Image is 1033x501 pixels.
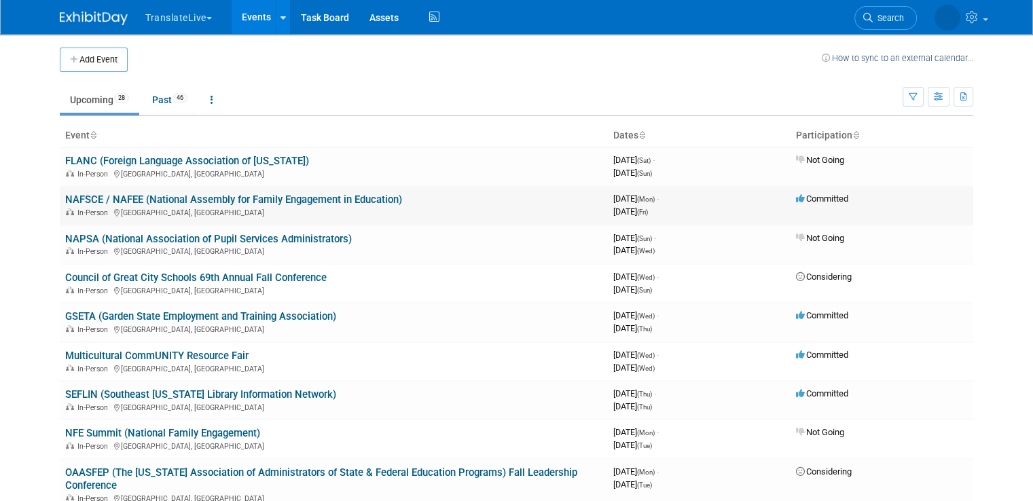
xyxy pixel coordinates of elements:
[77,403,112,412] span: In-Person
[142,87,198,113] a: Past46
[65,193,402,206] a: NAFSCE / NAFEE (National Assembly for Family Engagement in Education)
[637,352,655,359] span: (Wed)
[613,388,656,398] span: [DATE]
[66,494,74,501] img: In-Person Event
[608,124,791,147] th: Dates
[613,272,659,282] span: [DATE]
[66,325,74,332] img: In-Person Event
[66,208,74,215] img: In-Person Event
[637,157,651,164] span: (Sat)
[65,168,602,179] div: [GEOGRAPHIC_DATA], [GEOGRAPHIC_DATA]
[65,310,336,322] a: GSETA (Garden State Employment and Training Association)
[66,170,74,177] img: In-Person Event
[613,479,652,489] span: [DATE]
[65,272,327,284] a: Council of Great City Schools 69th Annual Fall Conference
[657,310,659,320] span: -
[65,388,336,401] a: SEFLIN (Southeast [US_STATE] Library Information Network)
[637,429,655,437] span: (Mon)
[613,440,652,450] span: [DATE]
[66,286,74,293] img: In-Person Event
[66,365,74,371] img: In-Person Event
[796,466,852,477] span: Considering
[65,233,352,245] a: NAPSA (National Association of Pupil Services Administrators)
[613,401,652,411] span: [DATE]
[796,233,844,243] span: Not Going
[65,350,249,362] a: Multicultural CommUNITY Resource Fair
[613,206,648,217] span: [DATE]
[65,206,602,217] div: [GEOGRAPHIC_DATA], [GEOGRAPHIC_DATA]
[657,466,659,477] span: -
[796,310,848,320] span: Committed
[65,363,602,373] div: [GEOGRAPHIC_DATA], [GEOGRAPHIC_DATA]
[77,208,112,217] span: In-Person
[854,6,917,30] a: Search
[114,93,129,103] span: 28
[657,427,659,437] span: -
[822,53,973,63] a: How to sync to an external calendar...
[637,235,652,242] span: (Sun)
[60,87,139,113] a: Upcoming28
[65,284,602,295] div: [GEOGRAPHIC_DATA], [GEOGRAPHIC_DATA]
[60,48,128,72] button: Add Event
[77,365,112,373] span: In-Person
[637,481,652,489] span: (Tue)
[637,247,655,255] span: (Wed)
[657,272,659,282] span: -
[613,466,659,477] span: [DATE]
[65,466,577,491] a: OAASFEP (The [US_STATE] Association of Administrators of State & Federal Education Programs) Fall...
[657,193,659,204] span: -
[791,124,973,147] th: Participation
[60,12,128,25] img: ExhibitDay
[613,284,652,295] span: [DATE]
[77,247,112,256] span: In-Person
[613,427,659,437] span: [DATE]
[66,442,74,449] img: In-Person Event
[90,130,96,141] a: Sort by Event Name
[613,323,652,333] span: [DATE]
[66,403,74,410] img: In-Person Event
[654,233,656,243] span: -
[637,325,652,333] span: (Thu)
[637,403,652,411] span: (Thu)
[613,233,656,243] span: [DATE]
[613,155,655,165] span: [DATE]
[796,193,848,204] span: Committed
[637,365,655,372] span: (Wed)
[637,170,652,177] span: (Sun)
[65,323,602,334] div: [GEOGRAPHIC_DATA], [GEOGRAPHIC_DATA]
[852,130,859,141] a: Sort by Participation Type
[796,272,852,282] span: Considering
[637,312,655,320] span: (Wed)
[65,245,602,256] div: [GEOGRAPHIC_DATA], [GEOGRAPHIC_DATA]
[77,286,112,295] span: In-Person
[637,208,648,216] span: (Fri)
[65,440,602,451] div: [GEOGRAPHIC_DATA], [GEOGRAPHIC_DATA]
[77,325,112,334] span: In-Person
[653,155,655,165] span: -
[173,93,187,103] span: 46
[637,390,652,398] span: (Thu)
[796,155,844,165] span: Not Going
[77,170,112,179] span: In-Person
[796,388,848,398] span: Committed
[657,350,659,360] span: -
[637,196,655,203] span: (Mon)
[654,388,656,398] span: -
[637,468,655,476] span: (Mon)
[77,442,112,451] span: In-Person
[65,427,260,439] a: NFE Summit (National Family Engagement)
[65,401,602,412] div: [GEOGRAPHIC_DATA], [GEOGRAPHIC_DATA]
[60,124,608,147] th: Event
[613,363,655,373] span: [DATE]
[796,350,848,360] span: Committed
[613,350,659,360] span: [DATE]
[613,310,659,320] span: [DATE]
[613,193,659,204] span: [DATE]
[66,247,74,254] img: In-Person Event
[935,5,960,31] img: Mikaela Quigley
[613,245,655,255] span: [DATE]
[637,286,652,294] span: (Sun)
[65,155,309,167] a: FLANC (Foreign Language Association of [US_STATE])
[637,442,652,449] span: (Tue)
[638,130,645,141] a: Sort by Start Date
